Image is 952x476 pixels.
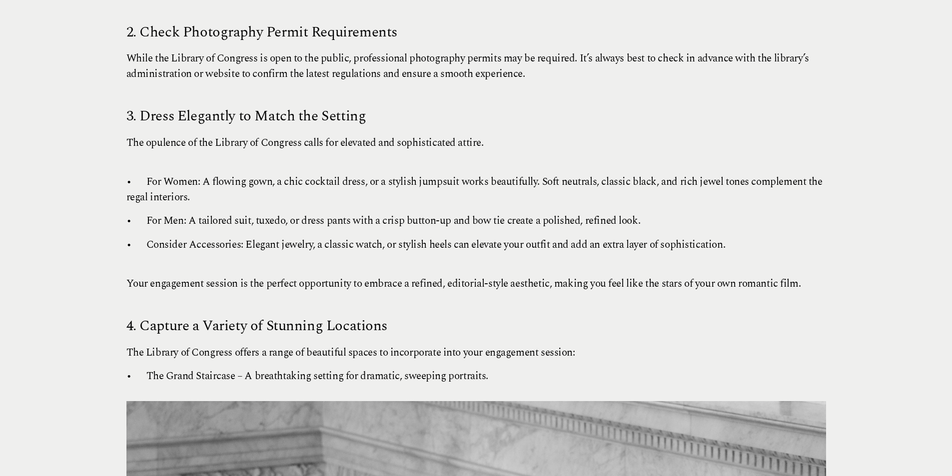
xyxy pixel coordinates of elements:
p: • For Men: A tailored suit, tuxedo, or dress pants with a crisp button-up and bow tie create a po... [126,213,826,229]
p: • Consider Accessories: Elegant jewelry, a classic watch, or stylish heels can elevate your outfi... [126,237,826,268]
p: 2. Check Photography Permit Requirements [126,21,826,43]
p: Your engagement session is the perfect opportunity to embrace a refined, editorial-style aestheti... [126,276,826,307]
p: The opulence of the Library of Congress calls for elevated and sophisticated attire. [126,135,826,166]
p: • For Women: A flowing gown, a chic cocktail dress, or a stylish jumpsuit works beautifully. Soft... [126,174,826,205]
p: While the Library of Congress is open to the public, professional photography permits may be requ... [126,51,826,98]
p: • The Grand Staircase – A breathtaking setting for dramatic, sweeping portraits. [126,369,826,384]
p: 4. Capture a Variety of Stunning Locations [126,315,826,337]
p: 3. Dress Elegantly to Match the Setting [126,105,826,127]
p: The Library of Congress offers a range of beautiful spaces to incorporate into your engagement se... [126,345,826,361]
